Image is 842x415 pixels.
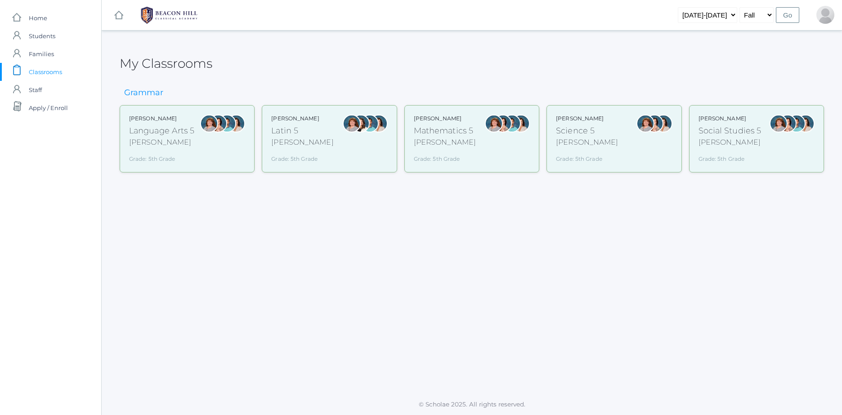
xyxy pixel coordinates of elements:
div: [PERSON_NAME] [271,137,333,148]
span: Students [29,27,55,45]
span: Classrooms [29,63,62,81]
div: Westen Taylor [788,115,806,132]
span: Home [29,9,47,27]
div: Westen Taylor [361,115,379,132]
div: [PERSON_NAME] [129,115,195,123]
div: Cari Burke [370,115,388,132]
div: [PERSON_NAME] [699,137,761,148]
span: Families [29,45,54,63]
img: BHCALogos-05-308ed15e86a5a0abce9b8dd61676a3503ac9727e845dece92d48e8588c001991.png [135,4,203,26]
div: Westen Taylor [503,115,521,132]
span: Staff [29,81,42,99]
div: Language Arts 5 [129,125,195,137]
div: Grade: 5th Grade [129,151,195,163]
span: Apply / Enroll [29,99,68,117]
div: Rebecca Salazar [494,115,512,132]
div: [PERSON_NAME] [556,115,618,123]
div: Science 5 [556,125,618,137]
div: Grade: 5th Grade [699,151,761,163]
div: Teresa Deutsch [352,115,370,132]
div: Sarah Bence [485,115,503,132]
div: Latin 5 [271,125,333,137]
div: Sarah Bence [343,115,361,132]
div: [PERSON_NAME] [699,115,761,123]
div: Westen Taylor [218,115,236,132]
div: Grade: 5th Grade [271,151,333,163]
p: © Scholae 2025. All rights reserved. [102,400,842,409]
div: Cari Burke [227,115,245,132]
div: Pauline Harris [816,6,834,24]
div: Grade: 5th Grade [414,151,476,163]
div: Cari Burke [654,115,672,132]
div: Sarah Bence [636,115,654,132]
div: Social Studies 5 [699,125,761,137]
div: Cari Burke [512,115,530,132]
div: [PERSON_NAME] [414,137,476,148]
div: Sarah Bence [770,115,788,132]
h3: Grammar [120,88,168,97]
div: [PERSON_NAME] [414,115,476,123]
div: Cari Burke [797,115,815,132]
div: [PERSON_NAME] [556,137,618,148]
div: Mathematics 5 [414,125,476,137]
div: [PERSON_NAME] [129,137,195,148]
div: Rebecca Salazar [779,115,797,132]
input: Go [776,7,799,23]
div: [PERSON_NAME] [271,115,333,123]
div: Sarah Bence [200,115,218,132]
div: Rebecca Salazar [645,115,663,132]
div: Grade: 5th Grade [556,151,618,163]
div: Rebecca Salazar [209,115,227,132]
h2: My Classrooms [120,57,212,71]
